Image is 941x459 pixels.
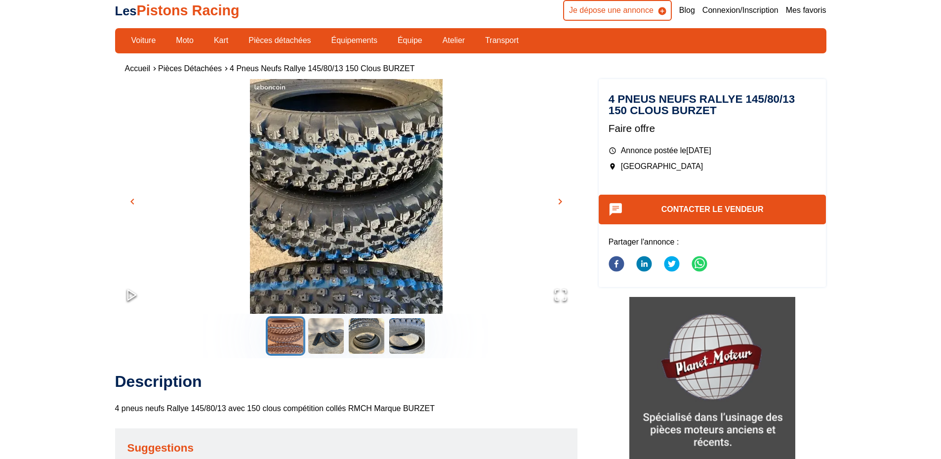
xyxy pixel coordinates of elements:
[125,64,151,73] a: Accueil
[599,195,826,224] button: Contacter le vendeur
[702,5,778,16] a: Connexion/Inscription
[391,32,429,49] a: Équipe
[115,372,577,391] h2: Description
[609,237,817,248] p: Partager l'annonce :
[636,250,652,280] button: linkedin
[692,250,707,280] button: whatsapp
[127,438,577,458] h2: Suggestions
[554,196,566,208] span: chevron_right
[786,5,826,16] a: Mes favoris
[115,316,577,356] div: Thumbnail Navigation
[242,32,317,49] a: Pièces détachées
[207,32,235,49] a: Kart
[325,32,384,49] a: Équipements
[115,278,149,314] button: Play or Pause Slideshow
[169,32,200,49] a: Moto
[115,2,240,18] a: LesPistons Racing
[553,194,568,209] button: chevron_right
[609,94,817,116] h1: 4 pneus neufs Rallye 145/80/13 150 clous BURZET
[115,79,577,314] div: Go to Slide 1
[126,196,138,208] span: chevron_left
[125,32,163,49] a: Voiture
[230,64,414,73] a: 4 pneus neufs Rallye 145/80/13 150 clous BURZET
[306,316,346,356] button: Go to Slide 2
[609,145,817,156] p: Annonce postée le [DATE]
[609,161,817,172] p: [GEOGRAPHIC_DATA]
[158,64,222,73] a: Pièces détachées
[544,278,577,314] button: Open Fullscreen
[115,372,577,414] div: 4 pneus neufs Rallye 145/80/13 avec 150 clous compétition collés RMCH Marque BURZET
[115,4,137,18] span: Les
[609,121,817,135] p: Faire offre
[661,205,764,213] a: Contacter le vendeur
[479,32,525,49] a: Transport
[125,194,140,209] button: chevron_left
[387,316,427,356] button: Go to Slide 4
[679,5,695,16] a: Blog
[664,250,680,280] button: twitter
[609,250,624,280] button: facebook
[347,316,386,356] button: Go to Slide 3
[266,316,305,356] button: Go to Slide 1
[436,32,471,49] a: Atelier
[115,79,577,336] img: image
